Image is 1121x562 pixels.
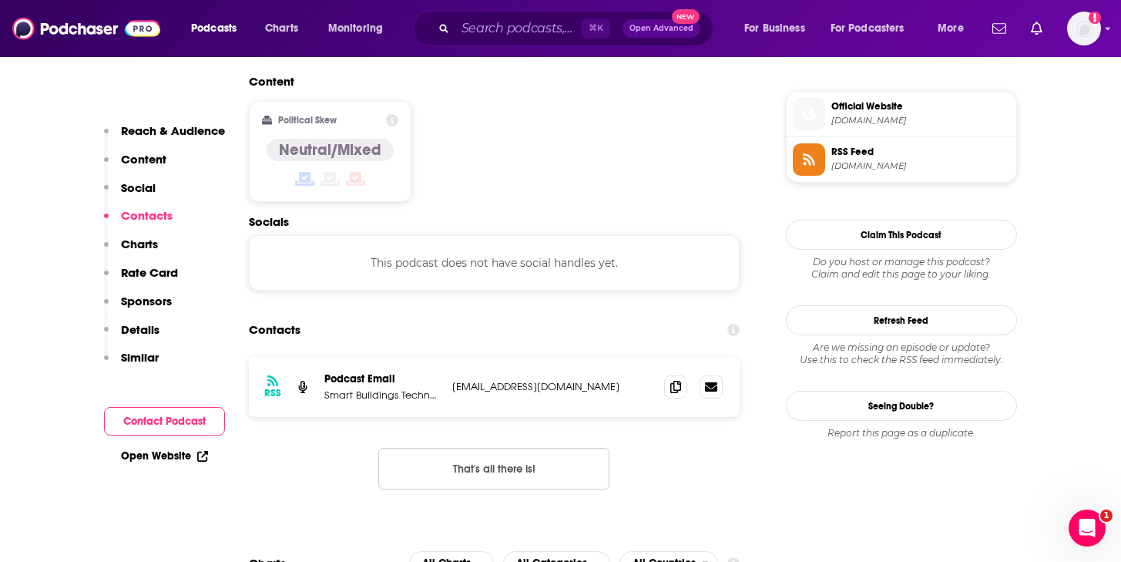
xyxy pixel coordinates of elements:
[265,18,298,39] span: Charts
[104,237,158,265] button: Charts
[744,18,805,39] span: For Business
[1100,510,1113,522] span: 1
[278,115,337,126] h2: Political Skew
[793,98,1010,130] a: Official Website[DOMAIN_NAME]
[121,237,158,251] p: Charts
[793,143,1010,176] a: RSS Feed[DOMAIN_NAME]
[121,449,208,463] a: Open Website
[255,16,307,41] a: Charts
[279,140,381,160] h4: Neutral/Mixed
[831,145,1010,159] span: RSS Feed
[629,25,693,32] span: Open Advanced
[121,294,172,308] p: Sponsors
[786,256,1017,268] span: Do you host or manage this podcast?
[121,208,173,223] p: Contacts
[104,152,166,180] button: Content
[191,18,237,39] span: Podcasts
[938,18,964,39] span: More
[324,389,440,402] p: Smart Buildings Technology
[452,380,653,393] p: [EMAIL_ADDRESS][DOMAIN_NAME]
[786,256,1017,281] div: Claim and edit this page to your liking.
[1069,510,1106,547] iframe: Intercom live chat
[672,9,700,24] span: New
[249,74,728,89] h2: Content
[623,19,700,38] button: Open AdvancedNew
[104,180,156,209] button: Social
[821,16,927,41] button: open menu
[1067,12,1101,45] img: User Profile
[264,387,281,399] h3: RSS
[121,152,166,167] p: Content
[786,427,1017,439] div: Report this page as a duplicate.
[249,315,300,345] h2: Contacts
[1067,12,1101,45] span: Logged in as systemsteam
[582,19,610,39] span: ⌘ K
[1067,12,1101,45] button: Show profile menu
[104,322,159,351] button: Details
[455,16,582,41] input: Search podcasts, credits, & more...
[104,265,178,294] button: Rate Card
[121,350,159,365] p: Similar
[12,14,160,43] img: Podchaser - Follow, Share and Rate Podcasts
[317,16,403,41] button: open menu
[831,115,1010,126] span: thetoolbelt.podbean.com
[324,372,440,385] p: Podcast Email
[1089,12,1101,24] svg: Add a profile image
[786,391,1017,421] a: Seeing Double?
[104,407,225,436] button: Contact Podcast
[328,18,383,39] span: Monitoring
[428,11,728,46] div: Search podcasts, credits, & more...
[104,123,225,152] button: Reach & Audience
[180,16,257,41] button: open menu
[1025,15,1049,42] a: Show notifications dropdown
[786,220,1017,250] button: Claim This Podcast
[986,15,1012,42] a: Show notifications dropdown
[104,350,159,379] button: Similar
[104,294,172,322] button: Sponsors
[831,99,1010,113] span: Official Website
[249,235,740,291] div: This podcast does not have social handles yet.
[104,208,173,237] button: Contacts
[378,448,609,490] button: Nothing here.
[121,265,178,280] p: Rate Card
[927,16,983,41] button: open menu
[121,180,156,195] p: Social
[121,322,159,337] p: Details
[831,18,905,39] span: For Podcasters
[786,342,1017,366] div: Are we missing an episode or update? Use this to check the RSS feed immediately.
[786,305,1017,335] button: Refresh Feed
[733,16,824,41] button: open menu
[121,123,225,138] p: Reach & Audience
[831,160,1010,172] span: feed.podbean.com
[249,214,740,229] h2: Socials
